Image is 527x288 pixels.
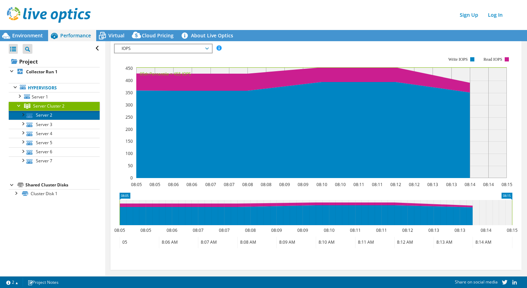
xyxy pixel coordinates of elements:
[1,278,23,287] a: 2
[150,182,160,187] text: 08:05
[33,103,64,109] span: Server Cluster 2
[125,114,133,120] text: 250
[9,92,100,101] a: Server 1
[186,182,197,187] text: 08:06
[125,138,133,144] text: 150
[376,227,387,233] text: 08:11
[335,182,346,187] text: 08:10
[455,279,498,285] span: Share on social media
[297,227,308,233] text: 08:09
[125,90,133,96] text: 350
[167,227,177,233] text: 08:06
[128,163,133,169] text: 50
[9,67,100,76] a: Collector Run 1
[125,65,133,71] text: 450
[224,182,235,187] text: 08:07
[9,56,100,67] a: Project
[446,182,457,187] text: 08:13
[9,138,100,147] a: Server 5
[483,182,494,187] text: 08:14
[130,175,133,181] text: 0
[298,182,308,187] text: 08:09
[271,227,282,233] text: 08:09
[9,111,100,120] a: Server 2
[9,189,100,198] a: Cluster Disk 1
[168,182,179,187] text: 08:06
[125,150,133,156] text: 100
[142,32,174,39] span: Cloud Pricing
[350,227,361,233] text: 08:11
[193,227,204,233] text: 08:07
[409,182,420,187] text: 08:12
[465,182,475,187] text: 08:14
[32,94,48,100] span: Server 1
[9,102,100,111] a: Server Cluster 2
[261,182,272,187] text: 08:08
[140,227,151,233] text: 08:05
[484,57,503,62] text: Read IOPS
[26,69,58,75] b: Collector Run 1
[131,182,142,187] text: 08:05
[23,278,63,287] a: Project Notes
[125,102,133,108] text: 300
[390,182,401,187] text: 08:12
[484,10,506,20] a: Log In
[279,182,290,187] text: 08:09
[427,182,438,187] text: 08:13
[502,182,512,187] text: 08:15
[205,182,216,187] text: 08:07
[140,71,191,77] text: 95th Percentile = 455 IOPS
[507,227,518,233] text: 08:15
[353,182,364,187] text: 08:11
[428,227,439,233] text: 08:13
[245,227,256,233] text: 08:08
[219,227,230,233] text: 08:07
[125,126,133,132] text: 200
[118,44,208,53] span: IOPS
[9,156,100,165] a: Server 7
[114,227,125,233] text: 08:05
[60,32,91,39] span: Performance
[481,227,491,233] text: 08:14
[9,120,100,129] a: Server 3
[125,77,133,83] text: 400
[9,83,100,92] a: Hypervisors
[108,32,124,39] span: Virtual
[324,227,335,233] text: 08:10
[372,182,383,187] text: 08:11
[316,182,327,187] text: 08:10
[242,182,253,187] text: 08:08
[455,227,465,233] text: 08:13
[402,227,413,233] text: 08:12
[449,57,468,62] text: Write IOPS
[9,147,100,156] a: Server 6
[9,129,100,138] a: Server 4
[179,30,238,41] a: About Live Optics
[456,10,482,20] a: Sign Up
[25,181,100,189] div: Shared Cluster Disks
[12,32,43,39] span: Environment
[7,7,91,23] img: live_optics_svg.svg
